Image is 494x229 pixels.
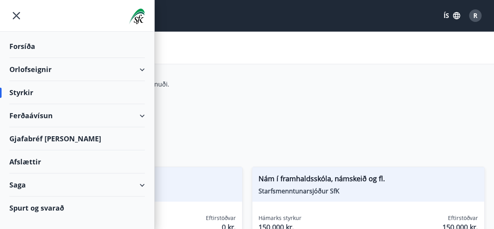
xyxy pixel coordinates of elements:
[9,35,145,58] div: Forsíða
[439,9,464,23] button: ÍS
[9,81,145,104] div: Styrkir
[9,58,145,81] div: Orlofseignir
[9,150,145,173] div: Afslættir
[473,11,478,20] span: R
[466,6,485,25] button: R
[448,214,478,222] span: Eftirstöðvar
[9,173,145,197] div: Saga
[259,214,301,222] span: Hámarks styrkur
[9,80,378,88] p: Styrkir á vegum félagsins eru greiddir tvisvar í mánuði.
[9,197,145,219] div: Spurt og svarað
[9,9,23,23] button: menu
[259,187,478,195] span: Starfsmenntunarsjóður SfK
[206,214,236,222] span: Eftirstöðvar
[9,104,145,127] div: Ferðaávísun
[129,9,145,24] img: union_logo
[259,173,478,187] span: Nám í framhaldsskóla, námskeið og fl.
[9,127,145,150] div: Gjafabréf [PERSON_NAME]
